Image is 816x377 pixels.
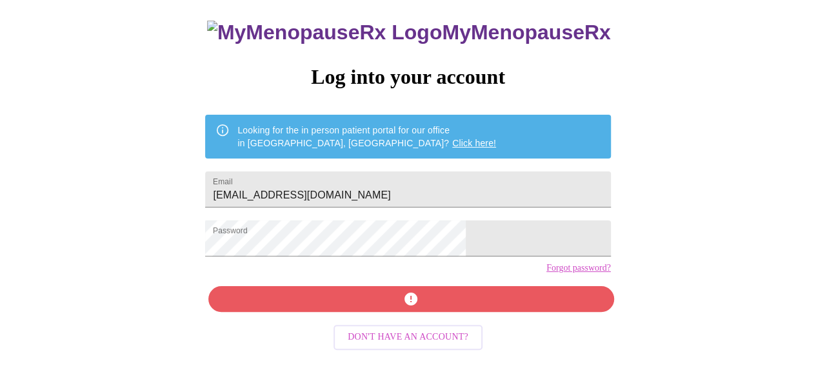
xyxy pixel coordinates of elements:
h3: Log into your account [205,65,610,89]
span: Don't have an account? [348,329,468,345]
a: Click here! [452,138,496,148]
img: MyMenopauseRx Logo [207,21,442,44]
a: Don't have an account? [330,331,486,342]
div: Looking for the in person patient portal for our office in [GEOGRAPHIC_DATA], [GEOGRAPHIC_DATA]? [237,119,496,155]
h3: MyMenopauseRx [207,21,611,44]
button: Don't have an account? [333,325,483,350]
a: Forgot password? [546,263,611,273]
